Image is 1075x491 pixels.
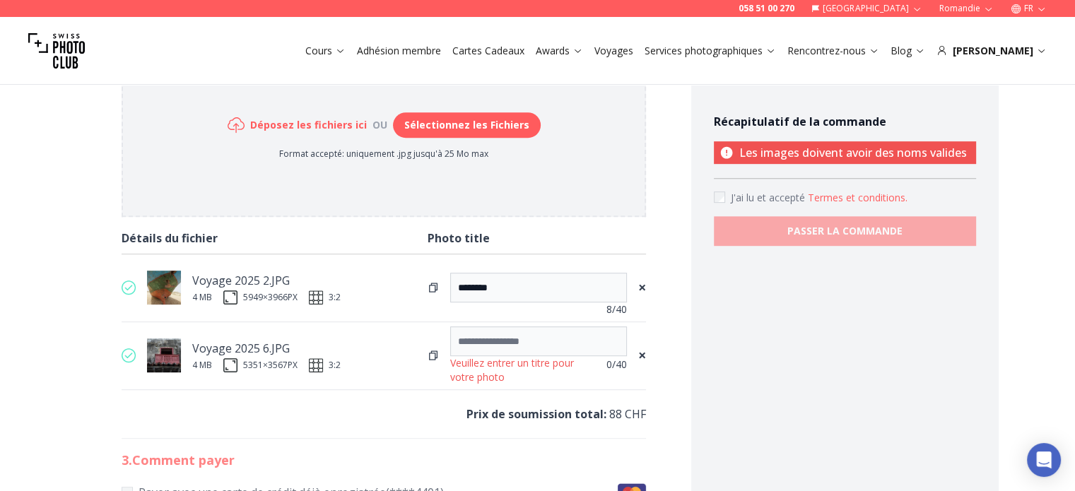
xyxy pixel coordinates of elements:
button: Adhésion membre [351,41,447,61]
span: 8 /40 [606,302,627,317]
div: 5949 × 3966 PX [243,292,298,303]
img: ratio [309,290,323,304]
div: 5351 × 3567 PX [243,360,298,371]
div: Veuillez entrer un titre pour votre photo [450,356,583,384]
button: PASSER LA COMMANDE [714,216,976,246]
button: Voyages [589,41,639,61]
input: Accept terms [714,191,725,203]
span: × [638,345,646,365]
button: Services photographiques [639,41,782,61]
img: size [223,358,237,372]
img: valid [122,348,136,362]
p: Les images doivent avoir des noms valides [714,141,976,164]
p: 88 CHF [122,404,646,424]
a: Adhésion membre [357,44,441,58]
span: 0 /40 [606,357,627,372]
img: size [223,290,237,304]
img: Swiss photo club [28,23,85,79]
a: 058 51 00 270 [739,3,794,14]
h6: Déposez les fichiers ici [250,118,367,132]
div: 4 MB [192,292,212,303]
span: 3:2 [329,360,341,371]
img: thumb [147,338,181,372]
b: Prix de soumission total : [466,406,606,422]
h4: Récapitulatif de la commande [714,113,976,130]
a: Awards [536,44,583,58]
a: Cartes Cadeaux [452,44,524,58]
span: J'ai lu et accepté [731,191,808,204]
img: valid [122,280,136,295]
button: Awards [530,41,589,61]
span: 3:2 [329,292,341,303]
a: Services photographiques [645,44,776,58]
div: Détails du fichier [122,228,428,248]
a: Voyages [594,44,633,58]
div: ou [367,118,393,132]
p: Format accepté: uniquement .jpg jusqu'à 25 Mo max [228,148,541,160]
button: Rencontrez-nous [782,41,885,61]
div: Voyage 2025 6.JPG [192,338,341,358]
div: Open Intercom Messenger [1027,443,1061,477]
a: Blog [891,44,925,58]
button: Sélectionnez les Fichiers [393,112,541,138]
button: Cours [300,41,351,61]
button: Cartes Cadeaux [447,41,530,61]
b: PASSER LA COMMANDE [787,224,903,238]
button: Blog [885,41,931,61]
a: Cours [305,44,346,58]
span: × [638,278,646,297]
img: thumb [147,271,181,304]
button: Accept termsJ'ai lu et accepté [808,191,907,205]
div: 4 MB [192,360,212,371]
img: ratio [309,358,323,372]
div: [PERSON_NAME] [936,44,1047,58]
div: Photo title [428,228,646,248]
div: Voyage 2025 2.JPG [192,271,341,290]
a: Rencontrez-nous [787,44,879,58]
